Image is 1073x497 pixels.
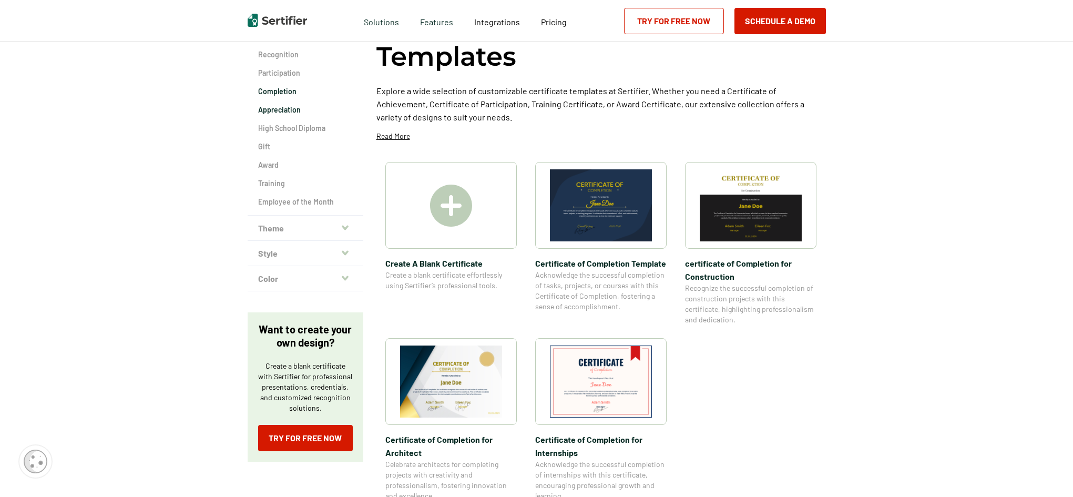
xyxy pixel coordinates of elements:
p: Read More [376,131,410,141]
a: Employee of the Month [258,197,353,207]
img: Certificate of Completion​ for Architect [400,346,502,418]
button: Theme [248,216,363,241]
p: Create a blank certificate with Sertifier for professional presentations, credentials, and custom... [258,361,353,413]
p: Explore a wide selection of customizable certificate templates at Sertifier. Whether you need a C... [376,84,826,124]
span: Solutions [364,14,399,27]
span: Create a blank certificate effortlessly using Sertifier’s professional tools. [385,270,517,291]
span: Acknowledge the successful completion of tasks, projects, or courses with this Certificate of Com... [535,270,667,312]
img: Certificate of Completion​ for Internships [550,346,652,418]
img: Create A Blank Certificate [430,185,472,227]
a: Integrations [474,14,520,27]
button: Style [248,241,363,266]
span: Certificate of Completion​ for Internships [535,433,667,459]
a: Try for Free Now [258,425,353,451]
img: Certificate of Completion Template [550,169,652,241]
span: Certificate of Completion​ for Architect [385,433,517,459]
a: Recognition [258,49,353,60]
span: Create A Blank Certificate [385,257,517,270]
iframe: Chat Widget [1020,447,1073,497]
a: Gift [258,141,353,152]
a: Completion [258,86,353,97]
button: Schedule a Demo [734,8,826,34]
a: certificate of Completion for Constructioncertificate of Completion for ConstructionRecognize the... [685,162,816,325]
a: Award [258,160,353,170]
a: Appreciation [258,105,353,115]
img: Sertifier | Digital Credentialing Platform [248,14,307,27]
span: certificate of Completion for Construction [685,257,816,283]
div: Category [248,31,363,216]
a: Pricing [541,14,567,27]
span: Pricing [541,17,567,27]
p: Want to create your own design? [258,323,353,349]
a: High School Diploma [258,123,353,134]
a: Try for Free Now [624,8,724,34]
span: Features [420,14,453,27]
span: Certificate of Completion Template [535,257,667,270]
span: Recognize the successful completion of construction projects with this certificate, highlighting ... [685,283,816,325]
a: Participation [258,68,353,78]
span: Integrations [474,17,520,27]
img: certificate of Completion for Construction [700,169,802,241]
a: Training [258,178,353,189]
a: Certificate of Completion TemplateCertificate of Completion TemplateAcknowledge the successful co... [535,162,667,325]
img: Cookie Popup Icon [24,450,47,473]
button: Color [248,266,363,291]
